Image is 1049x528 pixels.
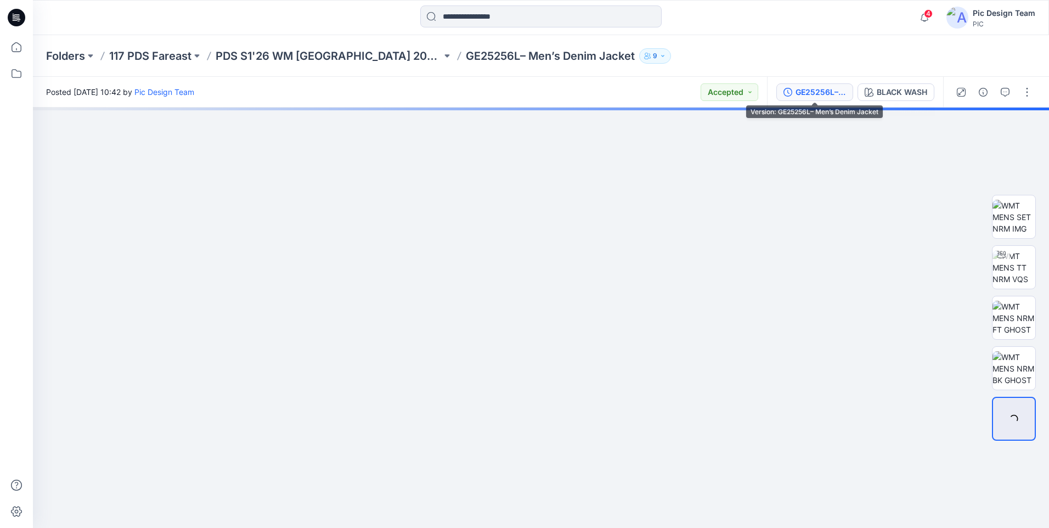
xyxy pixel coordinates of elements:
[877,86,927,98] div: BLACK WASH
[46,86,194,98] span: Posted [DATE] 10:42 by
[267,153,815,528] img: eyJhbGciOiJIUzI1NiIsImtpZCI6IjAiLCJzbHQiOiJzZXMiLCJ0eXAiOiJKV1QifQ.eyJkYXRhIjp7InR5cGUiOiJzdG9yYW...
[796,86,846,98] div: GE25256L– Men’s Denim Jacket
[973,7,1035,20] div: Pic Design Team
[992,200,1035,234] img: WMT MENS SET NRM IMG
[134,87,194,97] a: Pic Design Team
[216,48,442,64] a: PDS S1'26 WM [GEOGRAPHIC_DATA] 20250522_117_GC
[924,9,933,18] span: 4
[46,48,85,64] a: Folders
[466,48,635,64] p: GE25256L– Men’s Denim Jacket
[109,48,191,64] a: 117 PDS Fareast
[973,20,1035,28] div: PIC
[776,83,853,101] button: GE25256L– Men’s Denim Jacket
[992,301,1035,335] img: WMT MENS NRM FT GHOST
[653,50,657,62] p: 9
[992,351,1035,386] img: WMT MENS NRM BK GHOST
[992,250,1035,285] img: WMT MENS TT NRM VQS
[639,48,671,64] button: 9
[946,7,968,29] img: avatar
[974,83,992,101] button: Details
[858,83,934,101] button: BLACK WASH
